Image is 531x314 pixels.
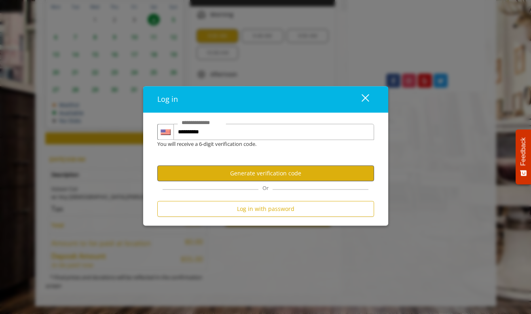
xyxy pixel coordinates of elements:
button: Generate verification code [157,165,374,181]
button: Log in with password [157,201,374,217]
span: Log in [157,95,178,104]
div: You will receive a 6-digit verification code. [151,140,368,149]
button: Feedback - Show survey [516,129,531,184]
span: Feedback [520,137,527,166]
span: Or [258,185,273,192]
button: close dialog [347,91,374,107]
div: Country [157,124,173,140]
div: close dialog [352,93,368,105]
